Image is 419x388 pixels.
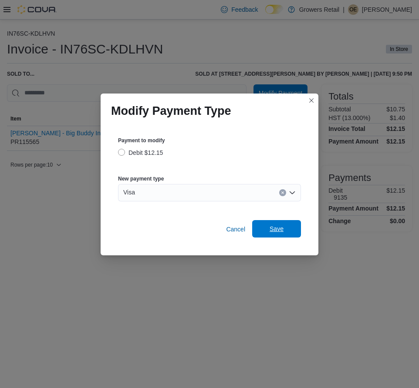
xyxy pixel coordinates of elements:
button: Clear input [279,189,286,196]
label: Debit $12.15 [118,147,163,158]
button: Open list of options [289,189,296,196]
h1: Modify Payment Type [111,104,231,118]
button: Closes this modal window [306,95,317,106]
span: Cancel [226,225,245,234]
span: Save [270,224,284,233]
button: Save [252,220,301,237]
button: Cancel [223,221,249,238]
label: Payment to modify [118,137,165,144]
input: Accessible screen reader label [139,187,139,198]
label: New payment type [118,175,164,182]
span: Visa [123,187,135,197]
